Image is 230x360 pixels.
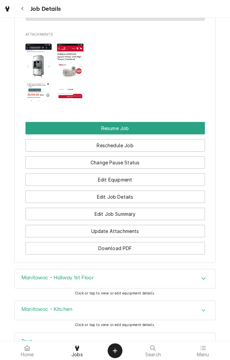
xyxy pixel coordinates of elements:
[71,352,83,357] span: Jobs
[178,343,228,359] a: Menu
[25,225,205,237] button: Update Attachments
[75,291,155,295] span: Click or tap to view or edit equipment details.
[3,343,52,359] a: Home
[25,139,205,152] button: Reschedule Job
[25,186,205,203] div: Button Group Row
[25,242,205,254] button: Download PDF
[196,352,209,357] span: Menu
[15,301,215,320] button: Accordion Details Expand Trigger
[28,4,61,13] span: Job Details
[57,44,83,103] img: THWqjLkeTeuCqZQT2z7z
[25,237,205,254] div: Button Group Row
[15,333,215,352] button: Accordion Details Expand Trigger
[25,169,205,186] div: Button Group Row
[15,269,215,288] div: Accordion Header
[21,338,33,345] h3: True
[21,306,72,313] h3: Manitowoc - Kitchen
[25,32,205,37] span: Attachments
[25,122,205,254] div: Button Group
[25,152,205,169] div: Button Group Row
[53,343,102,359] a: Jobs
[108,343,122,358] button: Create Object
[25,220,205,237] div: Button Group Row
[75,323,155,327] span: Click or tap to view or edit equipment details.
[25,122,205,134] button: Resume Job
[25,156,205,169] button: Change Pause Status
[15,333,215,352] div: Accordion Header
[1,3,13,15] a: Go to Jobs
[25,134,205,152] div: Button Group Row
[15,269,215,288] button: Accordion Details Expand Trigger
[16,3,28,15] button: Navigate back
[14,269,216,288] div: Manitowoc - Hallway 1st Floor
[25,173,205,186] button: Edit Equipment
[25,44,52,103] img: RKiQcriST9G0TUNRgM9K
[14,301,216,320] div: Manitowoc - Kitchen
[25,208,205,220] button: Edit Job Summary
[21,352,34,357] span: Home
[15,301,215,320] div: Accordion Header
[25,38,205,108] span: Attachments
[25,122,205,134] div: Button Group Row
[25,203,205,220] div: Button Group Row
[128,343,178,359] a: Search
[14,332,216,352] div: True
[21,275,94,281] h3: Manitowoc - Hallway 1st Floor
[25,191,205,203] button: Edit Job Details
[25,32,205,108] div: Attachments
[145,352,161,357] span: Search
